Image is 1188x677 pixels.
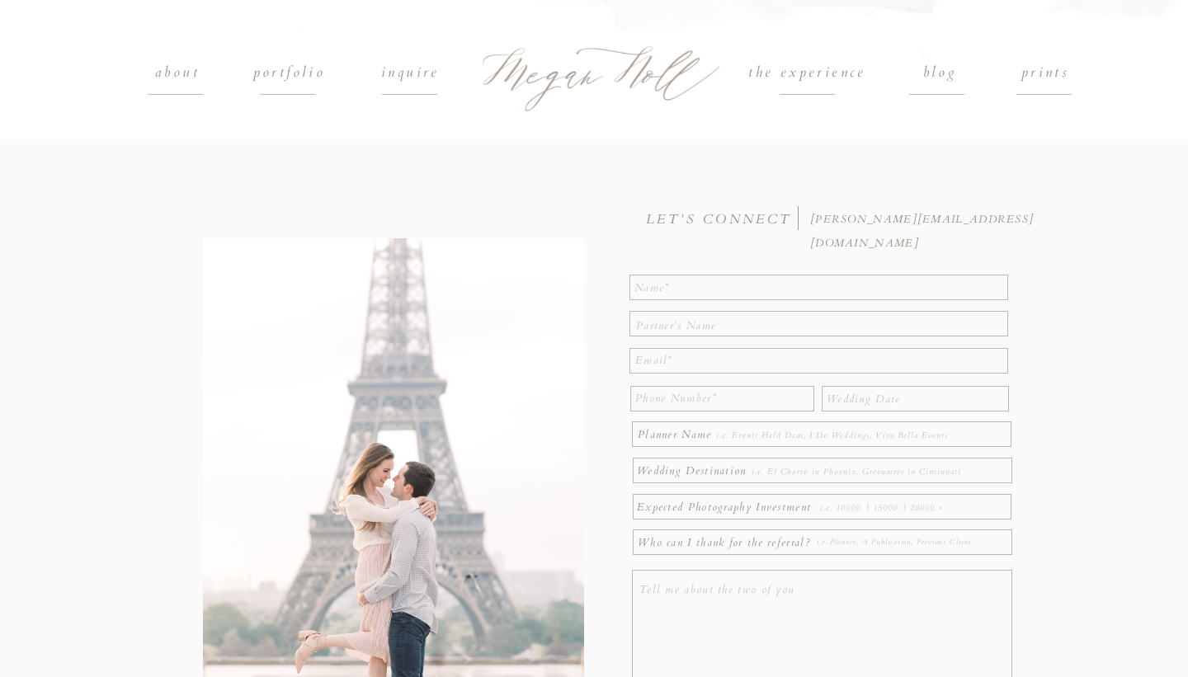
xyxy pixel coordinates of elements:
p: Who can I thank for the referral? [638,531,816,551]
a: portfolio [233,61,345,86]
a: Inquire [355,61,466,86]
h3: LET'S CONNECT [646,208,797,225]
p: Planner Name [638,423,715,447]
p: Expected Photography Investment [637,496,818,514]
a: about [139,61,215,86]
a: [PERSON_NAME][EMAIL_ADDRESS][DOMAIN_NAME] [810,208,1040,222]
p: Wedding Destination [637,459,747,478]
a: prints [1007,61,1083,86]
a: the experience [716,61,898,86]
a: blog [884,61,996,86]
